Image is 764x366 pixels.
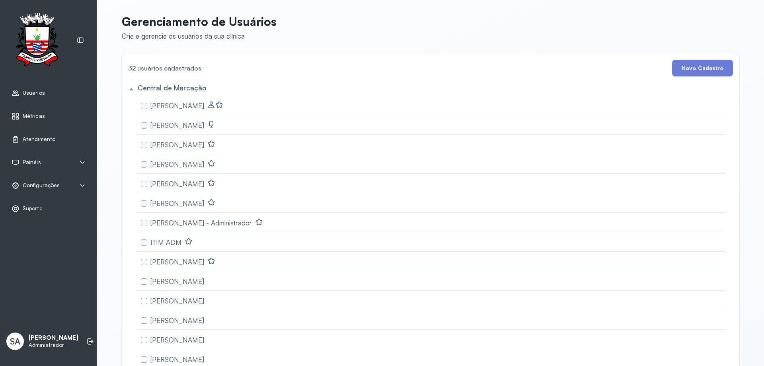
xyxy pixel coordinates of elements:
span: [PERSON_NAME] - Administrador [150,219,252,227]
span: [PERSON_NAME] [150,355,204,364]
span: [PERSON_NAME] [150,297,204,305]
span: Painéis [23,159,41,166]
span: Usuários [23,90,45,96]
h5: Central de Marcação [138,84,206,92]
span: Métricas [23,113,45,119]
p: [PERSON_NAME] [29,334,78,342]
div: Crie e gerencie os usuários da sua clínica [122,32,277,40]
span: [PERSON_NAME] [150,160,204,168]
a: Métricas [12,112,86,120]
span: Atendimento [23,136,55,143]
span: [PERSON_NAME] [150,102,204,110]
span: ITIM ADM [150,238,181,247]
span: [PERSON_NAME] [150,199,204,207]
span: [PERSON_NAME] [150,180,204,188]
a: Atendimento [12,135,86,143]
p: Administrador [29,342,78,348]
span: [PERSON_NAME] [150,316,204,325]
h4: 32 usuários cadastrados [128,63,201,74]
p: Gerenciamento de Usuários [122,14,277,29]
a: Usuários [12,89,86,97]
span: [PERSON_NAME] [150,141,204,149]
span: [PERSON_NAME] [150,336,204,344]
img: Logotipo do estabelecimento [8,13,66,68]
button: Novo Cadastro [672,60,733,76]
span: [PERSON_NAME] [150,277,204,286]
span: Suporte [23,205,43,212]
span: [PERSON_NAME] [150,258,204,266]
span: [PERSON_NAME] [150,121,204,129]
span: Configurações [23,182,60,189]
